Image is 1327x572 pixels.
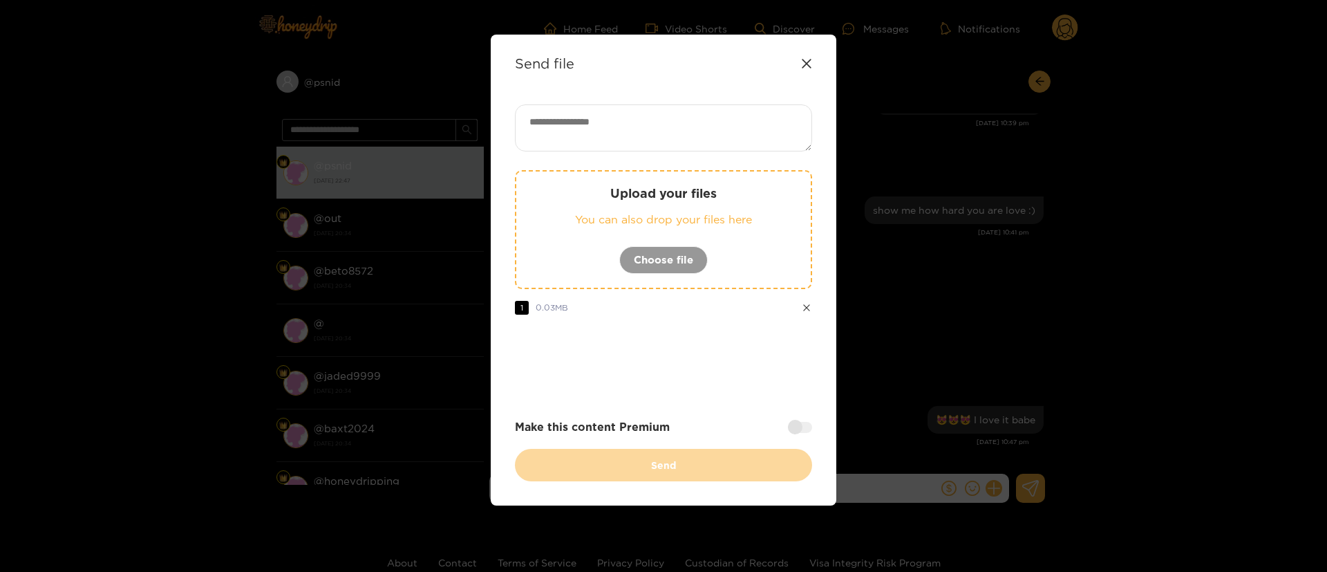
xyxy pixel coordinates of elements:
[619,246,708,274] button: Choose file
[515,419,670,435] strong: Make this content Premium
[515,449,812,481] button: Send
[515,55,574,71] strong: Send file
[544,212,783,228] p: You can also drop your files here
[536,303,568,312] span: 0.03 MB
[544,185,783,201] p: Upload your files
[515,301,529,315] span: 1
